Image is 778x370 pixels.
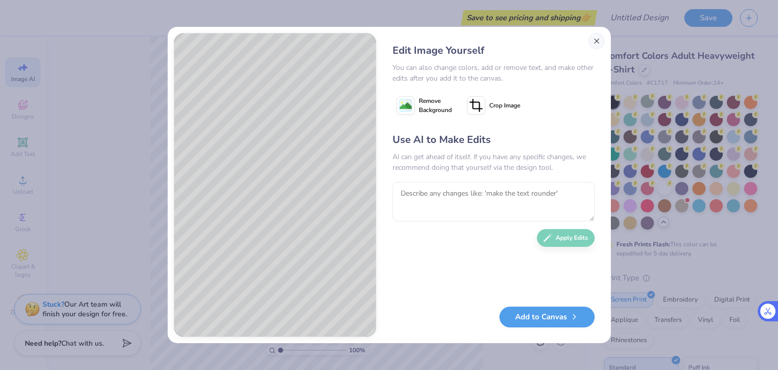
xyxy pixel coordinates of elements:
button: Add to Canvas [499,307,595,327]
div: Use AI to Make Edits [393,132,595,147]
div: You can also change colors, add or remove text, and make other edits after you add it to the canvas. [393,62,595,84]
div: Edit Image Yourself [393,43,595,58]
button: Crop Image [463,93,526,118]
button: Close [589,33,605,49]
div: AI can get ahead of itself. If you have any specific changes, we recommend doing that yourself vi... [393,152,595,173]
span: Crop Image [489,101,520,110]
span: Remove Background [419,96,452,115]
button: Remove Background [393,93,456,118]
